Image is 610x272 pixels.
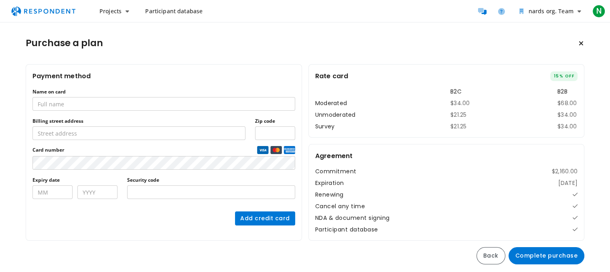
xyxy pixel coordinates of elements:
[145,7,203,15] span: Participant database
[32,126,245,140] input: Street address
[26,38,103,49] h1: Purchase a plan
[315,191,344,199] dt: Renewing
[315,122,363,131] th: Survey
[99,7,122,15] span: Projects
[270,146,282,154] img: mastercard credit card logo
[32,147,255,153] span: Card number
[513,4,588,18] button: nards org. Team
[557,122,578,131] td: $34.00
[315,179,344,187] dt: Expiration
[139,4,209,18] a: Participant database
[450,99,470,108] td: $34.00
[284,146,295,154] img: amex credit card logo
[315,111,363,119] th: Unmoderated
[557,87,578,96] th: B2B
[493,3,509,19] a: Help and support
[77,185,118,199] input: YYYY
[127,177,159,183] label: Security code
[93,4,136,18] button: Projects
[32,71,91,81] h2: Payment method
[450,111,470,119] td: $21.25
[6,4,80,19] img: respondent-logo.png
[557,99,578,108] td: $68.00
[558,179,578,187] dd: [DATE]
[315,167,357,176] dt: Commitment
[557,111,578,119] td: $34.00
[315,71,348,81] h2: Rate card
[474,3,490,19] a: Message participants
[573,35,589,51] button: Keep current plan
[552,167,578,176] dd: $2,160.00
[529,7,574,15] span: nards org. Team
[257,146,269,154] img: visa credit card logo
[550,71,578,81] span: 15% OFF
[315,214,390,222] dt: NDA & document signing
[255,118,275,124] label: Zip code
[476,247,505,264] button: Back
[315,151,353,161] h2: Agreement
[32,118,83,124] label: Billing street address
[315,99,363,108] th: Moderated
[509,247,585,264] button: Complete purchase
[32,97,295,111] input: Full name
[235,211,295,225] button: Add credit card
[592,5,605,18] span: N
[315,225,378,234] dt: Participant database
[315,202,365,211] dt: Cancel any time
[32,89,66,95] label: Name on card
[32,185,73,199] input: MM
[591,4,607,18] button: N
[450,87,470,96] th: B2C
[450,122,470,131] td: $21.25
[32,177,60,183] label: Expiry date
